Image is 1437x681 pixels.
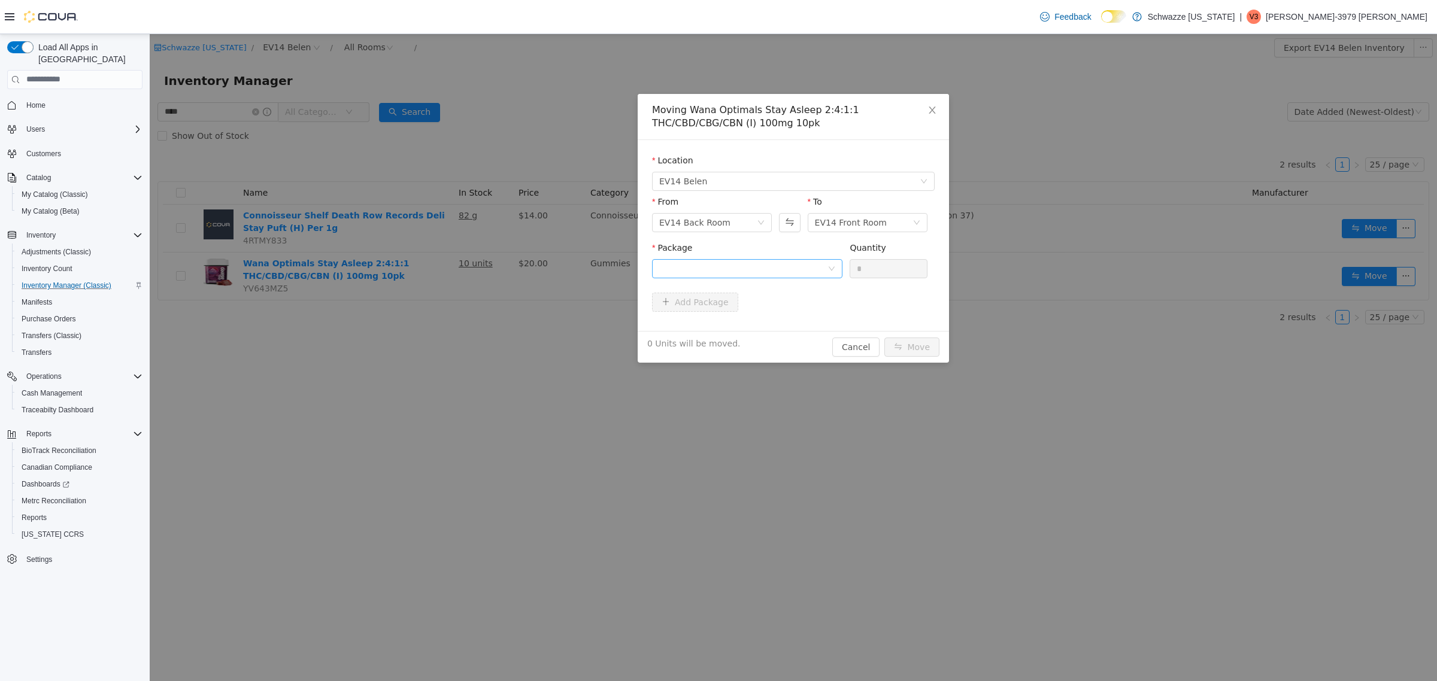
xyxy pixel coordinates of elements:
span: Metrc Reconciliation [22,496,86,506]
button: Transfers [12,344,147,361]
button: Transfers (Classic) [12,327,147,344]
a: Inventory Manager (Classic) [17,278,116,293]
button: Reports [22,427,56,441]
i: icon: close [778,71,787,81]
button: Inventory Count [12,260,147,277]
span: Transfers [17,345,143,360]
button: icon: swapMove [735,303,790,323]
span: Home [26,101,46,110]
span: Catalog [22,171,143,185]
i: icon: down [771,144,778,152]
span: Purchase Orders [22,314,76,324]
div: Moving Wana Optimals Stay Asleep 2:4:1:1 THC/CBD/CBG/CBN (I) 100mg 10pk [502,69,785,96]
button: Catalog [22,171,56,185]
a: Customers [22,147,66,161]
span: Reports [26,429,51,439]
button: [US_STATE] CCRS [12,526,147,543]
span: Customers [26,149,61,159]
button: Swap [629,179,650,198]
label: To [658,163,672,172]
button: Operations [2,368,147,385]
span: Transfers [22,348,51,357]
span: BioTrack Reconciliation [17,443,143,458]
a: Reports [17,510,51,525]
div: EV14 Front Room [665,180,737,197]
span: Traceabilty Dashboard [17,403,143,417]
i: icon: down [678,231,686,239]
span: Reports [22,427,143,441]
img: Cova [24,11,78,23]
button: Inventory Manager (Classic) [12,277,147,294]
span: Operations [22,369,143,384]
span: V3 [1250,10,1259,24]
button: Reports [2,425,147,442]
span: Inventory Manager (Classic) [22,281,111,290]
span: Washington CCRS [17,527,143,542]
span: Home [22,98,143,113]
span: Reports [17,510,143,525]
a: Traceabilty Dashboard [17,403,98,417]
span: Cash Management [17,386,143,400]
button: Inventory [2,227,147,244]
span: Metrc Reconciliation [17,494,143,508]
button: Settings [2,550,147,567]
a: Adjustments (Classic) [17,245,96,259]
span: 0 Units will be moved. [498,303,591,316]
span: Canadian Compliance [17,460,143,475]
button: Users [2,121,147,138]
p: | [1239,10,1242,24]
i: icon: down [608,185,615,193]
button: Manifests [12,294,147,311]
label: Location [502,121,544,131]
span: Transfers (Classic) [22,331,81,340]
span: Manifests [17,295,143,309]
a: Metrc Reconciliation [17,494,91,508]
span: [US_STATE] CCRS [22,530,84,539]
button: Traceabilty Dashboard [12,402,147,418]
nav: Complex example [7,92,143,599]
span: Cash Management [22,388,82,398]
span: Dashboards [22,479,69,489]
label: Package [502,209,542,218]
span: Feedback [1054,11,1091,23]
a: Dashboards [12,476,147,492]
a: My Catalog (Beta) [17,204,84,218]
span: EV14 Belen [510,138,557,156]
span: Operations [26,372,62,381]
span: My Catalog (Classic) [17,187,143,202]
span: Manifests [22,297,52,307]
button: Purchase Orders [12,311,147,327]
span: My Catalog (Beta) [22,206,80,216]
button: Inventory [22,228,60,242]
button: Cash Management [12,385,147,402]
span: Dashboards [17,477,143,491]
label: Quantity [700,209,736,218]
button: Metrc Reconciliation [12,492,147,509]
a: Canadian Compliance [17,460,97,475]
span: Purchase Orders [17,312,143,326]
span: My Catalog (Beta) [17,204,143,218]
span: Inventory Manager (Classic) [17,278,143,293]
span: Adjustments (Classic) [22,247,91,257]
span: Inventory [26,230,56,240]
a: BioTrack Reconciliation [17,443,101,458]
a: Inventory Count [17,262,77,276]
span: Catalog [26,173,51,183]
a: [US_STATE] CCRS [17,527,89,542]
button: Reports [12,509,147,526]
button: Canadian Compliance [12,459,147,476]
a: My Catalog (Classic) [17,187,93,202]
a: Settings [22,552,57,567]
span: Adjustments (Classic) [17,245,143,259]
span: Settings [26,555,52,564]
span: Users [26,124,45,134]
span: Inventory [22,228,143,242]
div: EV14 Back Room [510,180,581,197]
span: My Catalog (Classic) [22,190,88,199]
span: Users [22,122,143,136]
a: Purchase Orders [17,312,81,326]
span: Transfers (Classic) [17,329,143,343]
button: Adjustments (Classic) [12,244,147,260]
span: Reports [22,513,47,522]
